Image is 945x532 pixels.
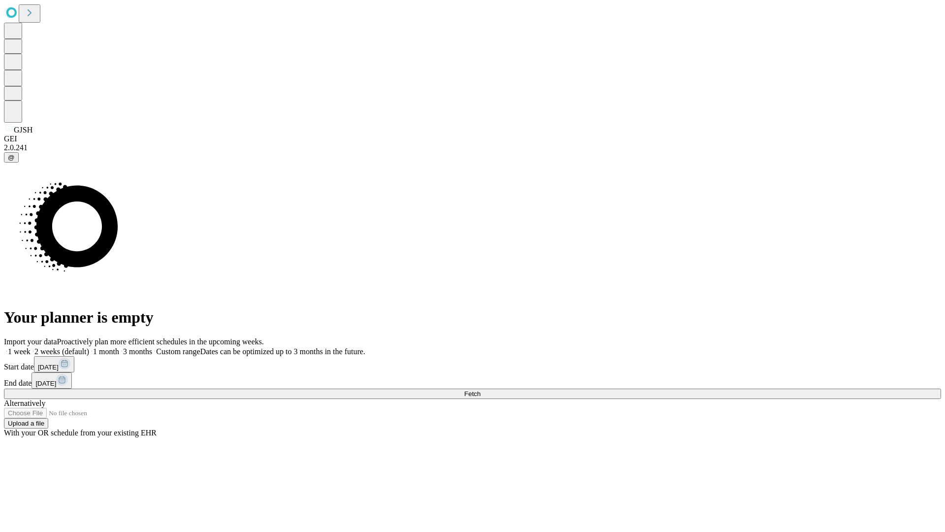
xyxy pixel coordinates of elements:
span: @ [8,154,15,161]
span: Alternatively [4,399,45,407]
span: 2 weeks (default) [34,347,89,356]
span: Import your data [4,337,57,346]
span: 1 month [93,347,119,356]
button: Upload a file [4,418,48,429]
span: [DATE] [35,380,56,387]
span: [DATE] [38,364,59,371]
span: Fetch [464,390,480,398]
div: Start date [4,356,941,372]
div: GEI [4,134,941,143]
button: Fetch [4,389,941,399]
span: 1 week [8,347,31,356]
button: [DATE] [31,372,72,389]
button: @ [4,152,19,163]
span: GJSH [14,126,32,134]
span: With your OR schedule from your existing EHR [4,429,157,437]
span: Custom range [156,347,200,356]
span: Dates can be optimized up to 3 months in the future. [200,347,365,356]
h1: Your planner is empty [4,308,941,327]
span: 3 months [123,347,152,356]
button: [DATE] [34,356,74,372]
div: 2.0.241 [4,143,941,152]
span: Proactively plan more efficient schedules in the upcoming weeks. [57,337,264,346]
div: End date [4,372,941,389]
